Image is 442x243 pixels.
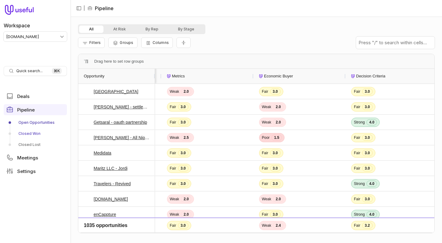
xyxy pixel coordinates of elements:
span: Fair [170,181,176,186]
button: At Risk [103,25,136,33]
span: Pipeline [17,108,35,112]
a: Travelers - Revived [94,180,131,187]
button: Collapse all rows [176,37,191,48]
span: 3.0 [270,88,281,95]
span: 3.0 [362,135,373,141]
span: 3.0 [270,150,281,156]
span: | [83,5,85,12]
div: Metrics [167,69,248,84]
span: Quick search... [16,69,43,73]
button: Collapse sidebar [74,4,83,13]
span: Fair [170,227,176,232]
span: 3.0 [362,196,373,202]
span: Opportunity [84,73,104,80]
span: 3.0 [362,150,373,156]
input: Press "/" to search within cells... [356,37,435,49]
a: enCappture [94,211,116,218]
span: Fair [354,166,360,171]
span: 2.0 [181,88,191,95]
span: 3.0 [270,211,281,218]
span: 2.0 [273,119,283,125]
span: Weak [170,197,179,202]
span: Meetings [17,155,38,160]
span: 2.0 [273,104,283,110]
span: Weak [262,197,271,202]
span: Strong [354,181,365,186]
span: 3.0 [178,150,188,156]
a: Getsaral - oauth partnership [94,119,147,126]
div: Decision Criteria [351,69,432,84]
button: By Stage [168,25,204,33]
a: Deals [4,91,67,102]
span: Strong [354,120,365,125]
div: Pipeline submenu [4,118,67,150]
span: 2.0 [181,196,191,202]
span: Strong [354,212,365,217]
span: Fair [170,104,176,109]
span: Poor [262,135,269,140]
span: 3.0 [362,227,373,233]
span: Fair [354,135,360,140]
button: Columns [141,37,173,48]
span: 2.0 [181,211,191,218]
button: By Rep [136,25,168,33]
span: 2.5 [181,135,191,141]
label: Workspace [4,22,30,29]
span: Fair [354,151,360,155]
button: Group Pipeline [108,37,137,48]
span: Fair [262,181,268,186]
span: Metrics [172,73,185,80]
span: Poor [262,227,269,232]
span: Fair [354,89,360,94]
span: Weak [262,104,271,109]
a: Closed Won [4,129,67,139]
span: 3.0 [362,88,373,95]
span: Fair [354,104,360,109]
a: [PERSON_NAME] - settlement admin [94,103,149,111]
a: Open Opportunities [4,118,67,127]
span: Weak [262,120,271,125]
span: Economic Buyer [264,73,293,80]
span: Fair [354,227,360,232]
span: 4.0 [366,181,377,187]
span: Settings [17,169,36,174]
span: Fair [262,89,268,94]
a: Pipeline [4,104,67,115]
span: 1.5 [271,227,282,233]
span: Columns [153,40,169,45]
div: Economic Buyer [259,69,340,84]
span: Fair [262,166,268,171]
span: Fair [262,212,268,217]
span: Weak [170,135,179,140]
button: Filter Pipeline [78,37,105,48]
a: Rempar Solutions [94,226,128,233]
span: 3.0 [178,181,188,187]
span: 3.0 [178,165,188,171]
span: Weak [170,212,179,217]
span: 3.0 [362,104,373,110]
span: Groups [120,40,133,45]
span: Fair [354,197,360,202]
span: Weak [170,89,179,94]
kbd: ⌘ K [52,68,62,74]
a: Closed Lost [4,140,67,150]
a: [DOMAIN_NAME] [94,195,128,203]
a: Meetings [4,152,67,163]
li: Pipeline [87,5,114,12]
span: 4.0 [366,211,377,218]
span: Fair [262,151,268,155]
span: Filters [89,40,101,45]
span: Deals [17,94,29,99]
a: Maritz LLC - Jordi [94,165,127,172]
span: 3.0 [178,227,188,233]
span: 3.0 [178,104,188,110]
span: 4.0 [366,119,377,125]
span: 2.0 [273,196,283,202]
span: Fair [170,120,176,125]
a: Settings [4,166,67,177]
span: 3.0 [362,165,373,171]
span: Drag here to set row groups [94,58,144,65]
span: Fair [170,151,176,155]
span: 3.0 [270,165,281,171]
a: [PERSON_NAME] - All Nippon Airways [94,134,149,141]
